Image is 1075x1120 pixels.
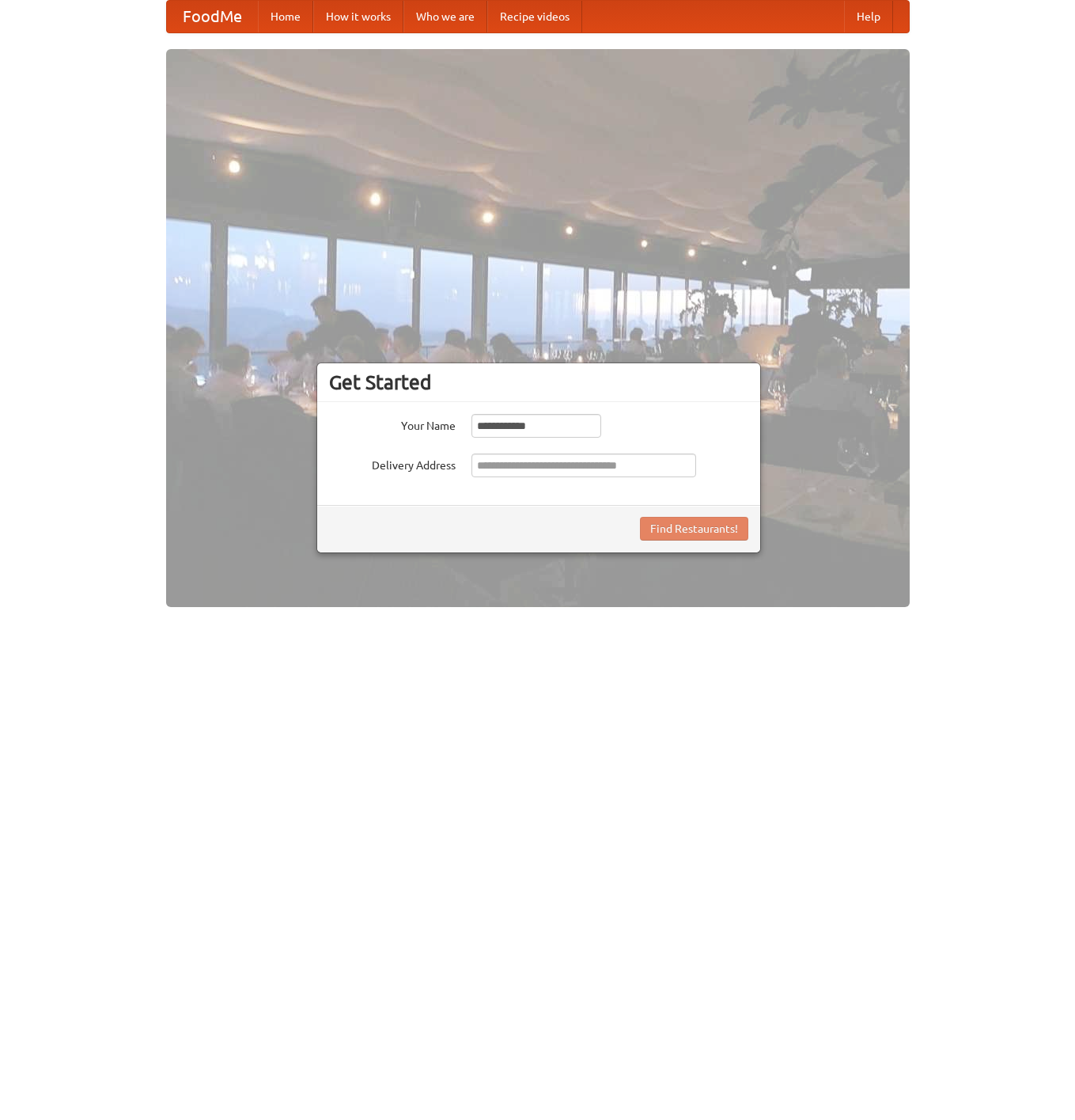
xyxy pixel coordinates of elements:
[329,414,456,434] label: Your Name
[167,1,258,32] a: FoodMe
[329,454,456,473] label: Delivery Address
[403,1,487,32] a: Who we are
[258,1,313,32] a: Home
[313,1,403,32] a: How it works
[487,1,582,32] a: Recipe videos
[844,1,893,32] a: Help
[329,370,748,394] h3: Get Started
[640,517,748,541] button: Find Restaurants!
